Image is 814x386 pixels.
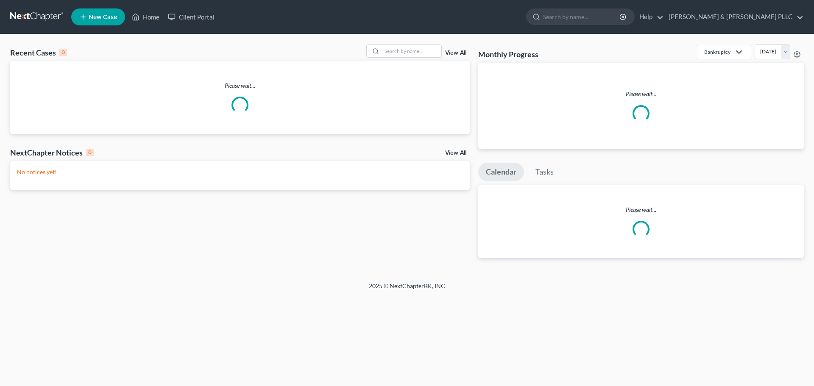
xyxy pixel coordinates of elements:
a: Home [128,9,164,25]
p: No notices yet! [17,168,463,176]
a: Tasks [528,163,561,181]
div: NextChapter Notices [10,147,94,158]
a: Help [635,9,663,25]
p: Please wait... [478,205,804,214]
a: Client Portal [164,9,219,25]
input: Search by name... [382,45,441,57]
div: Recent Cases [10,47,67,58]
h3: Monthly Progress [478,49,538,59]
a: Calendar [478,163,524,181]
p: Please wait... [485,90,797,98]
a: [PERSON_NAME] & [PERSON_NAME] PLLC [664,9,803,25]
input: Search by name... [543,9,621,25]
div: Bankruptcy [704,48,730,56]
span: New Case [89,14,117,20]
p: Please wait... [10,81,470,90]
div: 0 [86,149,94,156]
div: 0 [59,49,67,56]
a: View All [445,50,466,56]
a: View All [445,150,466,156]
div: 2025 © NextChapterBK, INC [165,282,649,297]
